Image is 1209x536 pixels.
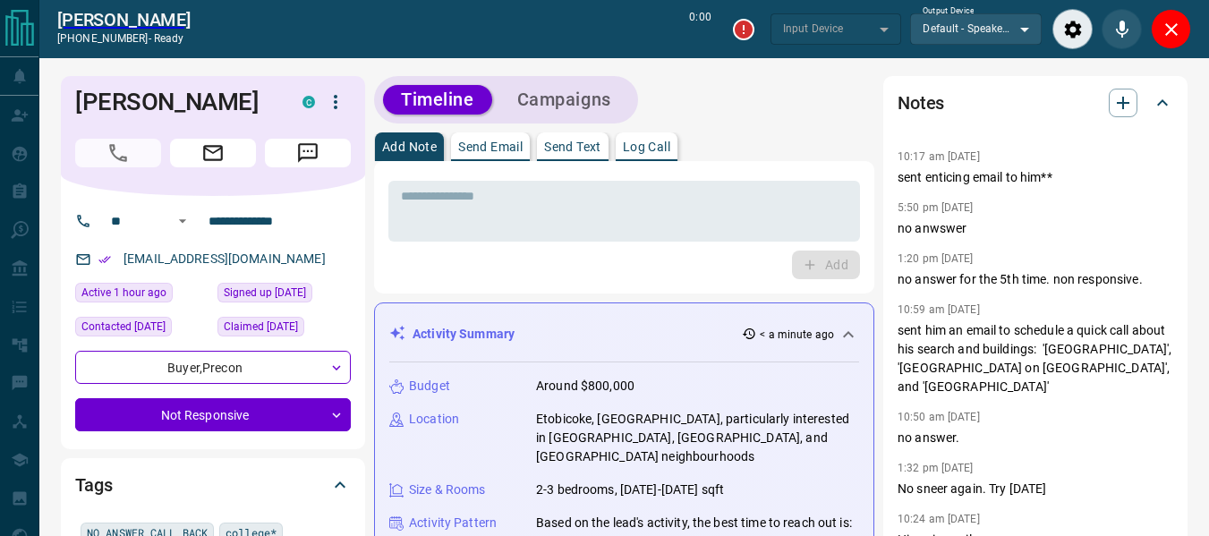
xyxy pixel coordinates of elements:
span: Call [75,139,161,167]
p: 10:17 am [DATE] [898,150,980,163]
p: Location [409,410,459,429]
p: 0:00 [689,9,711,49]
div: Thu Aug 14 2025 [75,283,209,308]
p: Send Text [544,140,601,153]
p: Log Call [623,140,670,153]
span: Email [170,139,256,167]
a: [EMAIL_ADDRESS][DOMAIN_NAME] [123,251,326,266]
p: Add Note [382,140,437,153]
div: Thu Jul 03 2025 [217,283,351,308]
button: Timeline [383,85,492,115]
button: Campaigns [499,85,629,115]
span: ready [154,32,184,45]
div: Close [1151,9,1191,49]
p: sent him an email to schedule a quick call about his search and buildings: '[GEOGRAPHIC_DATA]', '... [898,321,1173,396]
span: Signed up [DATE] [224,284,306,302]
p: Around $800,000 [536,377,634,396]
p: No sneer again. Try [DATE] [898,480,1173,498]
div: Not Responsive [75,398,351,431]
button: Open [172,210,193,232]
div: condos.ca [302,96,315,108]
p: no answer. [898,429,1173,447]
p: no anwswer [898,219,1173,238]
div: Thu Jul 03 2025 [217,317,351,342]
svg: Email Verified [98,253,111,266]
p: 5:50 pm [DATE] [898,201,974,214]
p: 10:24 am [DATE] [898,513,980,525]
p: 2-3 bedrooms, [DATE]-[DATE] sqft [536,481,724,499]
span: Claimed [DATE] [224,318,298,336]
div: Buyer , Precon [75,351,351,384]
div: Default - Speakers (Realtek(R) Audio) [910,13,1042,44]
p: < a minute ago [760,327,834,343]
a: [PERSON_NAME] [57,9,191,30]
p: Etobicoke, [GEOGRAPHIC_DATA], particularly interested in [GEOGRAPHIC_DATA], [GEOGRAPHIC_DATA], an... [536,410,859,466]
div: Mute [1102,9,1142,49]
div: Thu Aug 07 2025 [75,317,209,342]
label: Output Device [923,5,974,17]
p: sent enticing email to him** [898,168,1173,187]
p: 1:20 pm [DATE] [898,252,974,265]
p: Activity Pattern [409,514,497,532]
div: Activity Summary< a minute ago [389,318,859,351]
span: Contacted [DATE] [81,318,166,336]
span: Active 1 hour ago [81,284,166,302]
h2: Notes [898,89,944,117]
p: no answer for the 5th time. non responsive. [898,270,1173,289]
p: Send Email [458,140,523,153]
span: Message [265,139,351,167]
h1: [PERSON_NAME] [75,88,276,116]
p: [PHONE_NUMBER] - [57,30,191,47]
p: Activity Summary [413,325,515,344]
p: 10:50 am [DATE] [898,411,980,423]
p: 1:32 pm [DATE] [898,462,974,474]
p: 10:59 am [DATE] [898,303,980,316]
p: Size & Rooms [409,481,486,499]
div: Notes [898,81,1173,124]
div: Tags [75,464,351,506]
div: Audio Settings [1052,9,1093,49]
p: Budget [409,377,450,396]
h2: Tags [75,471,112,499]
